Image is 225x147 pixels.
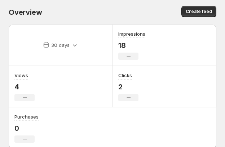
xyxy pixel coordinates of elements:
span: Overview [9,8,42,17]
h3: Impressions [118,30,145,37]
span: Create feed [186,9,212,14]
button: Create feed [181,6,216,17]
h3: Views [14,72,28,79]
p: 0 [14,124,39,133]
p: 30 days [51,41,70,49]
h3: Purchases [14,113,39,120]
p: 18 [118,41,145,50]
p: 4 [14,83,35,91]
h3: Clicks [118,72,132,79]
p: 2 [118,83,138,91]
